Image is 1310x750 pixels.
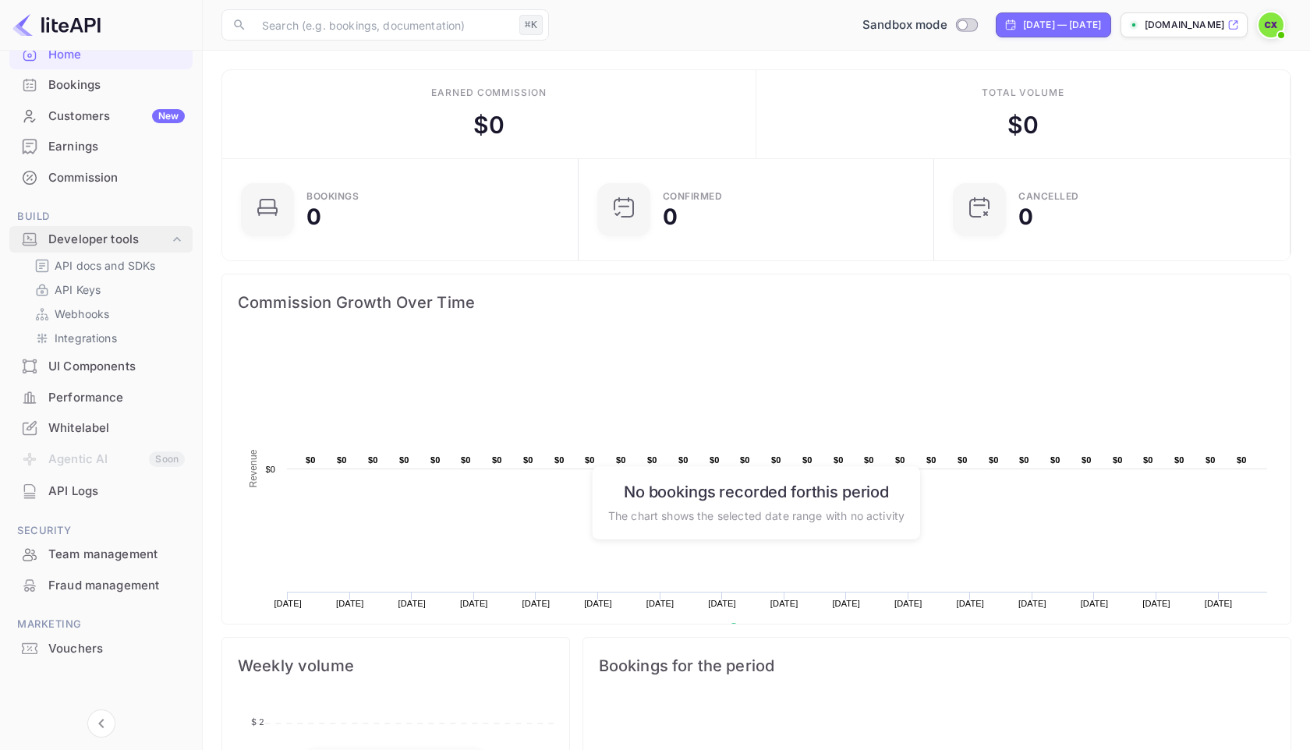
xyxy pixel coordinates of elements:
span: Marketing [9,616,193,633]
text: $0 [399,455,409,465]
p: API docs and SDKs [55,257,156,274]
text: [DATE] [708,599,736,608]
text: [DATE] [398,599,427,608]
text: [DATE] [646,599,674,608]
p: [DOMAIN_NAME] [1145,18,1224,32]
text: $0 [337,455,347,465]
text: $0 [771,455,781,465]
text: $0 [306,455,316,465]
text: $0 [678,455,689,465]
text: $0 [523,455,533,465]
text: $0 [802,455,813,465]
div: $ 0 [473,108,505,143]
a: Integrations [34,330,180,346]
div: Click to change the date range period [996,12,1111,37]
a: Earnings [9,132,193,161]
text: $0 [1113,455,1123,465]
p: Webhooks [55,306,109,322]
img: LiteAPI logo [12,12,101,37]
div: Vouchers [48,640,185,658]
div: API Keys [28,278,186,301]
text: [DATE] [522,599,551,608]
a: Home [9,40,193,69]
text: $0 [585,455,595,465]
text: [DATE] [460,599,488,608]
a: API Keys [34,281,180,298]
img: Construct X [1259,12,1283,37]
text: $0 [616,455,626,465]
div: Customers [48,108,185,126]
div: Team management [9,540,193,570]
div: Whitelabel [48,419,185,437]
span: Build [9,208,193,225]
span: Bookings for the period [599,653,1275,678]
span: Weekly volume [238,653,554,678]
text: $0 [1174,455,1184,465]
text: $0 [710,455,720,465]
text: $0 [895,455,905,465]
text: $0 [554,455,565,465]
div: ⌘K [519,15,543,35]
p: The chart shows the selected date range with no activity [608,507,905,523]
text: $0 [1206,455,1216,465]
div: Bookings [9,70,193,101]
text: $0 [265,465,275,474]
text: [DATE] [1142,599,1170,608]
a: API docs and SDKs [34,257,180,274]
div: [DATE] — [DATE] [1023,18,1101,32]
text: [DATE] [894,599,922,608]
div: Earnings [9,132,193,162]
div: Confirmed [663,192,723,201]
div: Vouchers [9,634,193,664]
text: Revenue [744,623,784,634]
button: Collapse navigation [87,709,115,738]
text: $0 [834,455,844,465]
div: Earnings [48,138,185,156]
text: Revenue [248,449,259,487]
p: API Keys [55,281,101,298]
div: 0 [306,206,321,228]
a: Webhooks [34,306,180,322]
a: Performance [9,383,193,412]
div: Performance [48,389,185,407]
text: $0 [926,455,936,465]
div: Home [48,46,185,64]
div: CustomersNew [9,101,193,132]
div: Bookings [306,192,359,201]
text: $0 [647,455,657,465]
a: UI Components [9,352,193,380]
text: $0 [1082,455,1092,465]
a: Bookings [9,70,193,99]
div: Developer tools [9,226,193,253]
text: $0 [864,455,874,465]
text: $0 [1050,455,1060,465]
div: Developer tools [48,231,169,249]
a: API Logs [9,476,193,505]
span: Security [9,522,193,540]
input: Search (e.g. bookings, documentation) [253,9,513,41]
div: Bookings [48,76,185,94]
div: API Logs [9,476,193,507]
h6: No bookings recorded for this period [608,482,905,501]
div: 0 [1018,206,1033,228]
tspan: $ 2 [251,716,264,727]
div: 0 [663,206,678,228]
div: API Logs [48,483,185,501]
div: Home [9,40,193,70]
text: [DATE] [274,599,302,608]
div: Integrations [28,327,186,349]
a: Fraud management [9,571,193,600]
div: Performance [9,383,193,413]
text: [DATE] [336,599,364,608]
a: Team management [9,540,193,568]
text: $0 [1019,455,1029,465]
a: Whitelabel [9,413,193,442]
div: Commission [9,163,193,193]
text: [DATE] [1081,599,1109,608]
text: [DATE] [1205,599,1233,608]
text: $0 [368,455,378,465]
text: $0 [958,455,968,465]
p: Integrations [55,330,117,346]
span: Commission Growth Over Time [238,290,1275,315]
text: [DATE] [584,599,612,608]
